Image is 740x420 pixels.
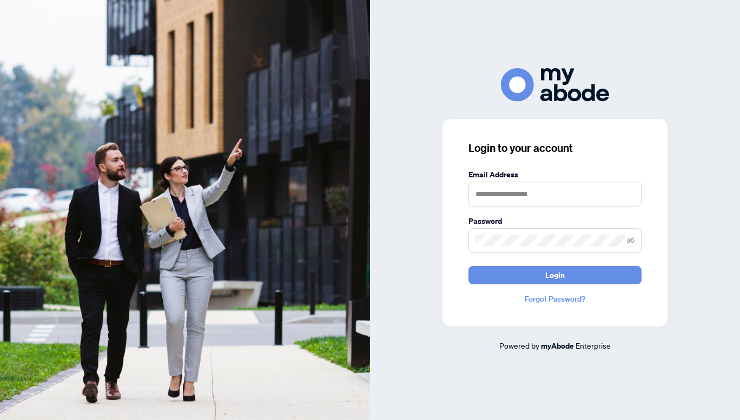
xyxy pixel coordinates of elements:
[468,215,642,227] label: Password
[468,141,642,156] h3: Login to your account
[468,266,642,284] button: Login
[468,293,642,305] a: Forgot Password?
[499,341,539,350] span: Powered by
[541,340,574,352] a: myAbode
[468,169,642,181] label: Email Address
[576,341,611,350] span: Enterprise
[627,237,635,244] span: eye-invisible
[501,68,609,101] img: ma-logo
[545,266,565,284] span: Login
